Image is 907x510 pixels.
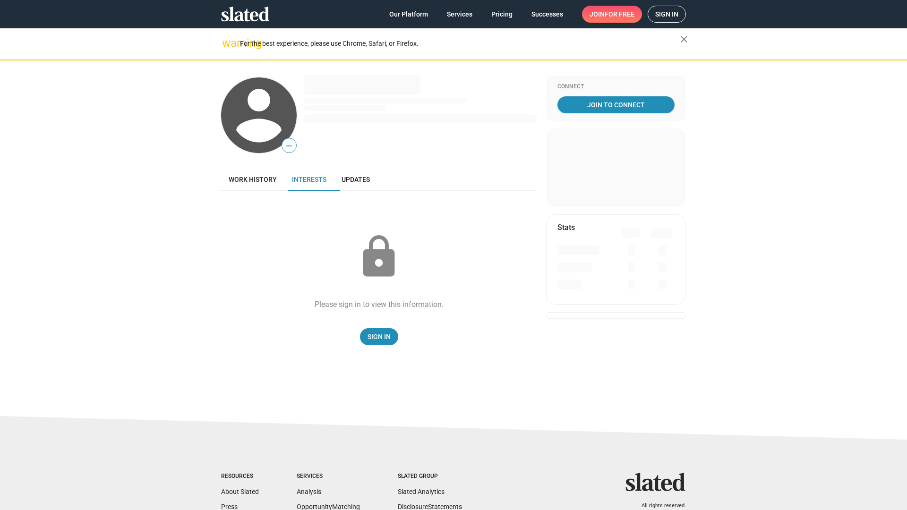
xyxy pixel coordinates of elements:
[590,6,634,23] span: Join
[491,6,513,23] span: Pricing
[284,168,334,191] a: Interests
[297,473,360,480] div: Services
[229,176,277,183] span: Work history
[221,488,259,495] a: About Slated
[355,233,402,280] mat-icon: lock
[382,6,436,23] a: Our Platform
[240,37,680,50] div: For the best experience, please use Chrome, Safari, or Firefox.
[342,176,370,183] span: Updates
[315,299,444,309] div: Please sign in to view this information.
[557,83,675,91] div: Connect
[524,6,571,23] a: Successes
[439,6,480,23] a: Services
[484,6,520,23] a: Pricing
[557,222,575,232] mat-card-title: Stats
[531,6,563,23] span: Successes
[292,176,326,183] span: Interests
[398,473,462,480] div: Slated Group
[557,96,675,113] a: Join To Connect
[582,6,642,23] a: Joinfor free
[282,140,296,152] span: —
[648,6,686,23] a: Sign in
[678,34,690,45] mat-icon: close
[398,488,445,495] a: Slated Analytics
[368,328,391,345] span: Sign In
[389,6,428,23] span: Our Platform
[334,168,377,191] a: Updates
[447,6,472,23] span: Services
[221,473,259,480] div: Resources
[360,328,398,345] a: Sign In
[605,6,634,23] span: for free
[297,488,321,495] a: Analysis
[655,6,678,22] span: Sign in
[221,168,284,191] a: Work history
[559,96,673,113] span: Join To Connect
[222,37,233,49] mat-icon: warning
